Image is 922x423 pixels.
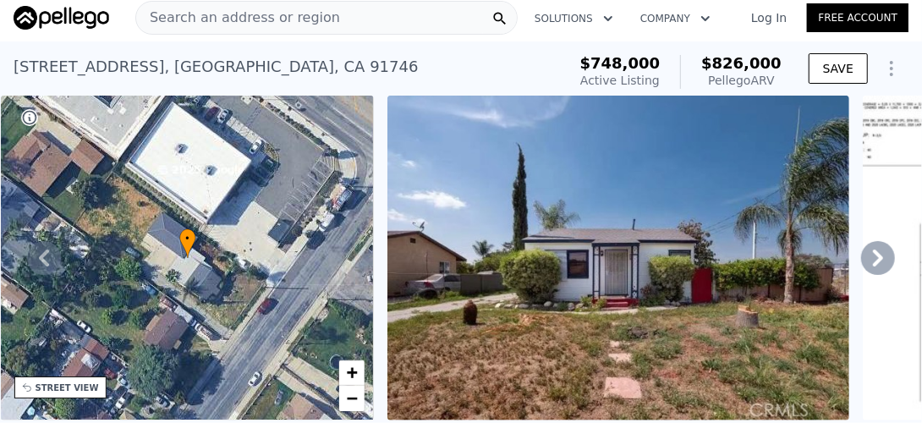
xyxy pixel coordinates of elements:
[14,55,419,79] div: [STREET_ADDRESS] , [GEOGRAPHIC_DATA] , CA 91746
[36,382,99,394] div: STREET VIEW
[339,386,365,411] a: Zoom out
[347,362,358,383] span: +
[347,387,358,409] span: −
[580,54,661,72] span: $748,000
[809,53,868,84] button: SAVE
[387,96,849,420] img: Sale: 166793604 Parcel: 46052005
[14,6,109,30] img: Pellego
[731,9,807,26] a: Log In
[875,52,908,85] button: Show Options
[807,3,908,32] a: Free Account
[339,360,365,386] a: Zoom in
[701,54,782,72] span: $826,000
[179,231,196,246] span: •
[627,3,724,34] button: Company
[701,72,782,89] div: Pellego ARV
[136,8,340,28] span: Search an address or region
[580,74,660,87] span: Active Listing
[521,3,627,34] button: Solutions
[179,228,196,258] div: •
